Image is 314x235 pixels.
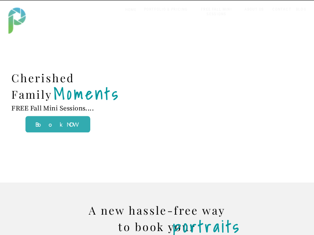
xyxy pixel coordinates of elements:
[295,7,308,12] a: BLOG
[120,7,142,13] a: HOME
[195,7,238,17] a: FREE FALL MINI SESSIONS
[35,121,80,128] b: Book NOW
[11,105,108,127] p: FREE Fall Mini Sessions....
[142,7,190,12] a: PORTFOLIO & PRICING
[4,119,112,129] a: Book NOW
[271,7,293,12] a: CONTACT
[243,7,265,12] a: ABOUT US
[11,70,90,102] h2: Cherished Family
[54,81,120,106] b: Moments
